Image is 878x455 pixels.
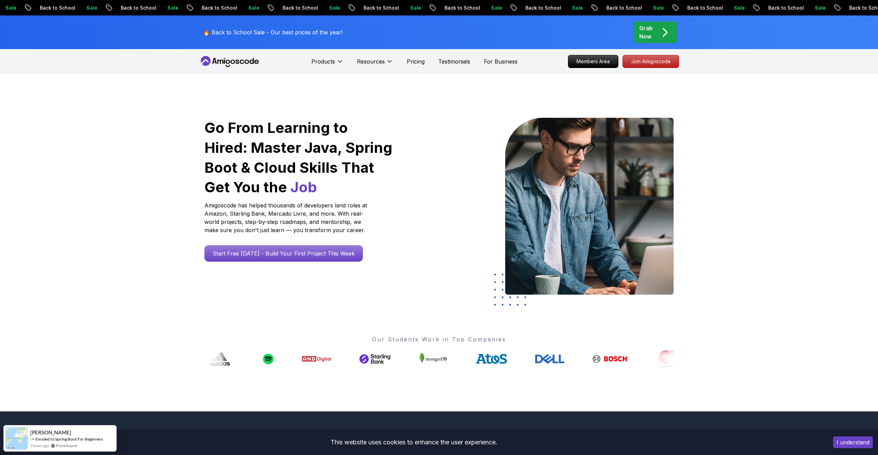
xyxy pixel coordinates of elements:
button: Products [311,57,343,71]
button: Resources [357,57,393,71]
p: Products [311,57,335,66]
p: Back to School [181,4,228,11]
p: Our Students Work in Top Companies [204,335,674,343]
a: ProveSource [56,443,77,448]
a: For Business [484,57,518,66]
p: Sale [147,4,169,11]
h1: Go From Learning to Hired: Master Java, Spring Boot & Cloud Skills That Get You the [204,118,393,197]
p: Sale [795,4,817,11]
p: Back to School [100,4,147,11]
p: Sale [552,4,574,11]
p: Sale [309,4,331,11]
p: Back to School [748,4,795,11]
p: Sale [633,4,655,11]
p: Back to School [829,4,876,11]
span: [PERSON_NAME] [30,430,71,435]
p: 🔥 Back to School Sale - Our best prices of the year! [203,28,343,36]
p: Sale [228,4,250,11]
a: Start Free [DATE] - Build Your First Project This Week [204,245,363,262]
p: Back to School [20,4,66,11]
p: Sale [471,4,493,11]
p: Back to School [424,4,471,11]
p: Members Area [568,55,618,68]
p: Sale [390,4,412,11]
div: This website uses cookies to enhance the user experience. [5,435,823,450]
p: Sale [714,4,736,11]
a: Enroled to Spring Boot For Beginners [35,436,103,442]
span: 3 hours ago [30,443,49,448]
p: Back to School [262,4,309,11]
p: Back to School [667,4,714,11]
button: Accept cookies [833,436,873,448]
p: Resources [357,57,385,66]
p: Back to School [343,4,390,11]
p: Grab Now [639,24,653,41]
a: Testimonials [438,57,470,66]
img: provesource social proof notification image [5,427,28,450]
a: Join Amigoscode [622,55,679,68]
p: Back to School [586,4,633,11]
span: -> [30,436,35,442]
p: Amigoscode has helped thousands of developers land roles at Amazon, Starling Bank, Mercado Livre,... [204,201,369,234]
a: Members Area [568,55,618,68]
span: Job [290,178,317,196]
a: Pricing [407,57,425,66]
p: Sale [66,4,88,11]
img: hero [505,118,674,295]
p: Back to School [505,4,552,11]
